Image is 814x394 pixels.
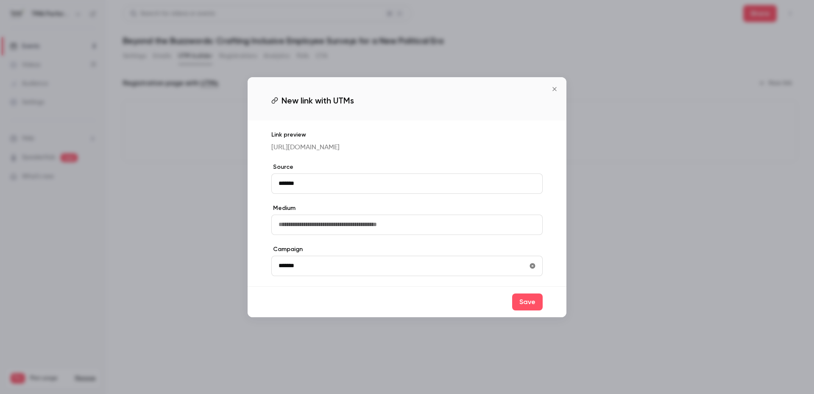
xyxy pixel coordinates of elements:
p: Link preview [271,131,543,139]
button: Save [512,293,543,310]
label: Source [271,163,543,171]
p: [URL][DOMAIN_NAME] [271,143,543,153]
span: New link with UTMs [282,94,354,107]
button: utmCampaign [526,259,539,273]
button: Close [546,81,563,98]
label: Campaign [271,245,543,254]
label: Medium [271,204,543,212]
